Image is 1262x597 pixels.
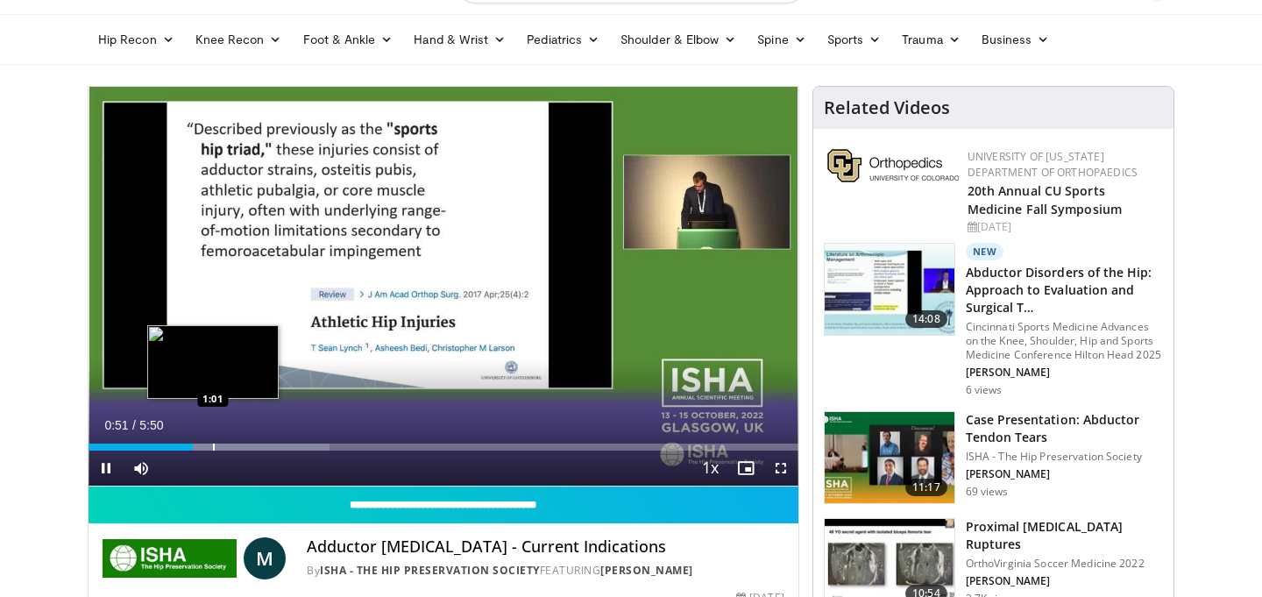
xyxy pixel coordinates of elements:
p: OrthoVirginia Soccer Medicine 2022 [966,557,1163,571]
a: Knee Recon [185,22,293,57]
a: Spine [747,22,816,57]
h3: Abductor Disorders of the Hip: Approach to Evaluation and Surgical T… [966,264,1163,316]
a: Foot & Ankle [293,22,404,57]
span: / [132,418,136,432]
h4: Adductor [MEDICAL_DATA] - Current Indications [307,537,783,557]
a: Shoulder & Elbow [610,22,747,57]
button: Enable picture-in-picture mode [728,451,763,486]
p: 6 views [966,383,1003,397]
button: Mute [124,451,159,486]
h3: Proximal [MEDICAL_DATA] Ruptures [966,518,1163,553]
span: 14:08 [905,310,947,328]
button: Fullscreen [763,451,798,486]
p: [PERSON_NAME] [966,574,1163,588]
div: [DATE] [968,219,1159,235]
a: [PERSON_NAME] [600,563,693,578]
p: New [966,243,1004,260]
button: Pause [89,451,124,486]
img: 355603a8-37da-49b6-856f-e00d7e9307d3.png.150x105_q85_autocrop_double_scale_upscale_version-0.2.png [827,149,959,182]
a: 14:08 New Abductor Disorders of the Hip: Approach to Evaluation and Surgical T… Cincinnati Sports... [824,243,1163,397]
button: Playback Rate [693,451,728,486]
p: [PERSON_NAME] [966,467,1163,481]
p: Cincinnati Sports Medicine Advances on the Knee, Shoulder, Hip and Sports Medicine Conference Hil... [966,320,1163,362]
p: 69 views [966,485,1009,499]
a: Pediatrics [516,22,610,57]
img: image.jpeg [147,325,279,399]
a: Hip Recon [88,22,185,57]
video-js: Video Player [89,87,798,487]
img: ISHA - The Hip Preservation Society [103,537,237,579]
a: Hand & Wrist [403,22,516,57]
a: University of [US_STATE] Department of Orthopaedics [968,149,1138,180]
span: 0:51 [104,418,128,432]
h3: Case Presentation: Abductor Tendon Tears [966,411,1163,446]
p: [PERSON_NAME] [966,366,1163,380]
img: 757a7d4a-c424-42a7-97b3-d3b84f337efe.150x105_q85_crop-smart_upscale.jpg [825,244,954,335]
a: Business [971,22,1060,57]
div: By FEATURING [307,563,783,579]
p: ISHA - The Hip Preservation Society [966,450,1163,464]
a: 11:17 Case Presentation: Abductor Tendon Tears ISHA - The Hip Preservation Society [PERSON_NAME] ... [824,411,1163,504]
a: Trauma [891,22,971,57]
a: ISHA - The Hip Preservation Society [320,563,540,578]
a: M [244,537,286,579]
a: 20th Annual CU Sports Medicine Fall Symposium [968,182,1122,217]
span: 5:50 [139,418,163,432]
span: 11:17 [905,479,947,496]
h4: Related Videos [824,97,950,118]
div: Progress Bar [89,444,798,451]
img: 009c64ab-db01-42ae-9662-8b568e724465.150x105_q85_crop-smart_upscale.jpg [825,412,954,503]
a: Sports [817,22,892,57]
